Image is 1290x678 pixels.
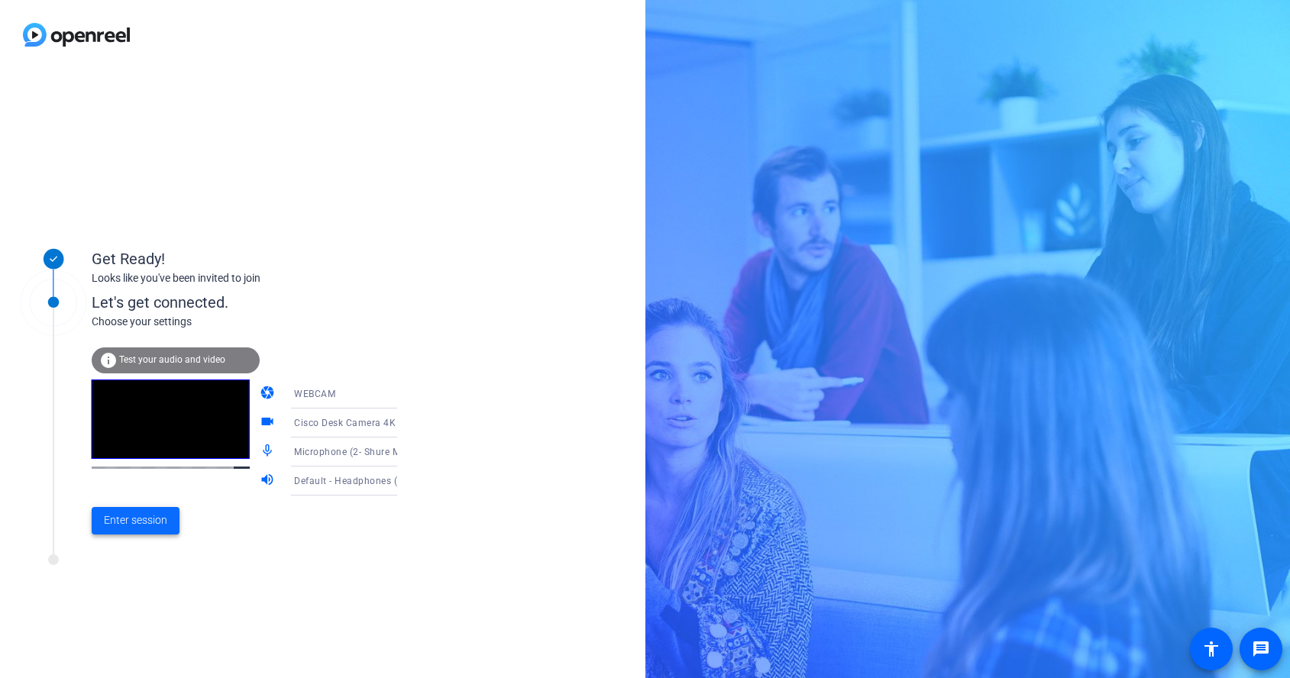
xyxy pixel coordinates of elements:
[1202,640,1220,658] mat-icon: accessibility
[92,507,179,534] button: Enter session
[92,270,397,286] div: Looks like you've been invited to join
[294,389,335,399] span: WEBCAM
[92,291,428,314] div: Let's get connected.
[260,443,278,461] mat-icon: mic_none
[1252,640,1270,658] mat-icon: message
[92,314,428,330] div: Choose your settings
[260,414,278,432] mat-icon: videocam
[104,512,167,528] span: Enter session
[260,385,278,403] mat-icon: camera
[260,472,278,490] mat-icon: volume_up
[294,474,523,486] span: Default - Headphones (2- Shure MV7+) (14ed:1019)
[92,247,397,270] div: Get Ready!
[294,416,454,428] span: Cisco Desk Camera 4K (05a6:0023)
[99,351,118,370] mat-icon: info
[119,354,225,365] span: Test your audio and video
[294,445,479,457] span: Microphone (2- Shure MV7+) (14ed:1019)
